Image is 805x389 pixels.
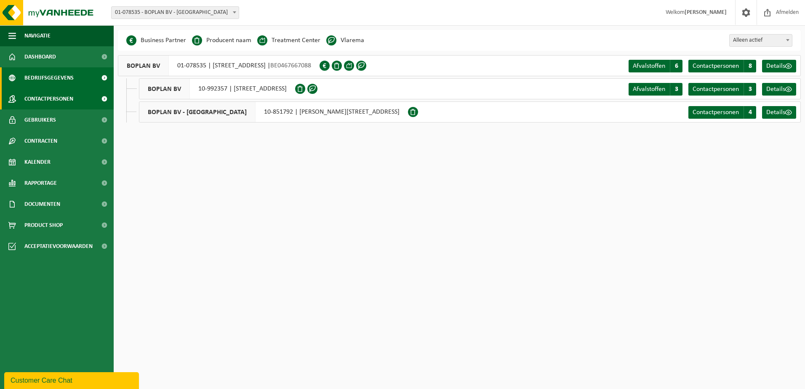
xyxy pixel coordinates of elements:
[633,86,665,93] span: Afvalstoffen
[112,7,239,19] span: 01-078535 - BOPLAN BV - MOORSELE
[762,106,796,119] a: Details
[139,78,295,99] div: 10-992357 | [STREET_ADDRESS]
[693,63,739,69] span: Contactpersonen
[257,34,320,47] li: Treatment Center
[4,370,141,389] iframe: chat widget
[670,83,682,96] span: 3
[762,83,796,96] a: Details
[693,109,739,116] span: Contactpersonen
[629,60,682,72] a: Afvalstoffen 6
[24,215,63,236] span: Product Shop
[24,109,56,131] span: Gebruikers
[730,35,792,46] span: Alleen actief
[766,63,785,69] span: Details
[629,83,682,96] a: Afvalstoffen 3
[24,67,74,88] span: Bedrijfsgegevens
[118,56,169,76] span: BOPLAN BV
[693,86,739,93] span: Contactpersonen
[24,236,93,257] span: Acceptatievoorwaarden
[688,106,756,119] a: Contactpersonen 4
[744,60,756,72] span: 8
[24,131,57,152] span: Contracten
[744,106,756,119] span: 4
[126,34,186,47] li: Business Partner
[744,83,756,96] span: 3
[118,55,320,76] div: 01-078535 | [STREET_ADDRESS] |
[326,34,364,47] li: Vlarema
[139,102,256,122] span: BOPLAN BV - [GEOGRAPHIC_DATA]
[685,9,727,16] strong: [PERSON_NAME]
[24,194,60,215] span: Documenten
[139,101,408,123] div: 10-851792 | [PERSON_NAME][STREET_ADDRESS]
[24,88,73,109] span: Contactpersonen
[24,46,56,67] span: Dashboard
[633,63,665,69] span: Afvalstoffen
[766,109,785,116] span: Details
[766,86,785,93] span: Details
[24,152,51,173] span: Kalender
[192,34,251,47] li: Producent naam
[688,60,756,72] a: Contactpersonen 8
[670,60,682,72] span: 6
[139,79,190,99] span: BOPLAN BV
[270,62,311,69] span: BE0467667088
[111,6,239,19] span: 01-078535 - BOPLAN BV - MOORSELE
[762,60,796,72] a: Details
[24,173,57,194] span: Rapportage
[688,83,756,96] a: Contactpersonen 3
[24,25,51,46] span: Navigatie
[729,34,792,47] span: Alleen actief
